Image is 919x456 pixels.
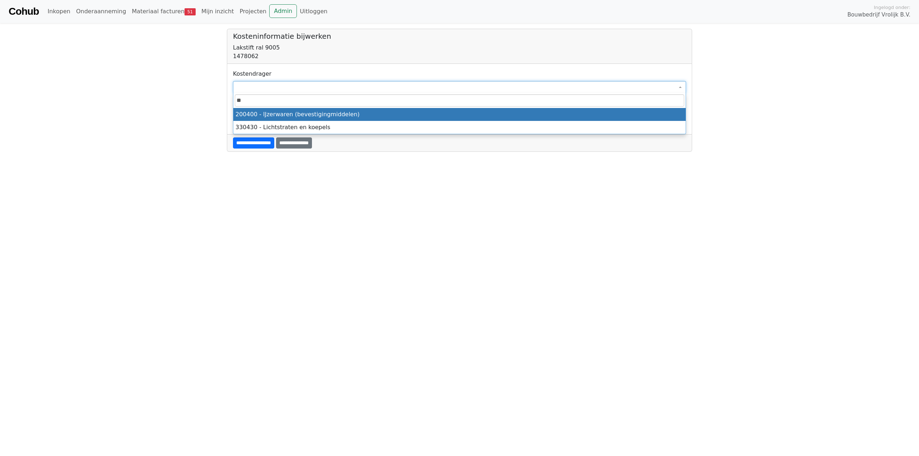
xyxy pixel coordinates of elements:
[233,32,686,41] h5: Kosteninformatie bijwerken
[199,4,237,19] a: Mijn inzicht
[233,52,686,61] div: 1478062
[233,43,686,52] div: Lakstift ral 9005
[233,70,271,78] label: Kostendrager
[45,4,73,19] a: Inkopen
[185,8,196,15] span: 51
[233,121,686,134] li: 330430 - Lichtstraten en koepels
[847,11,910,19] span: Bouwbedrijf Vrolijk B.V.
[73,4,129,19] a: Onderaanneming
[129,4,199,19] a: Materiaal facturen51
[233,108,686,121] li: 200400 - IJzerwaren (bevestigingmiddelen)
[237,4,269,19] a: Projecten
[297,4,330,19] a: Uitloggen
[9,3,39,20] a: Cohub
[874,4,910,11] span: Ingelogd onder:
[269,4,297,18] a: Admin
